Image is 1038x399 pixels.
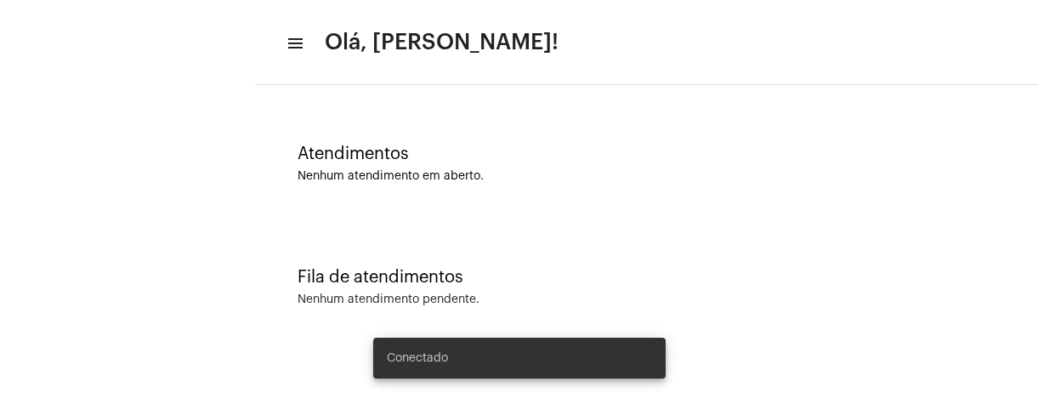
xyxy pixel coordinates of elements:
[387,350,448,367] span: Conectado
[325,29,559,56] span: Olá, [PERSON_NAME]!
[286,33,303,54] mat-icon: sidenav icon
[298,170,995,183] div: Nenhum atendimento em aberto.
[298,268,995,287] div: Fila de atendimentos
[298,294,479,306] div: Nenhum atendimento pendente.
[298,145,995,163] div: Atendimentos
